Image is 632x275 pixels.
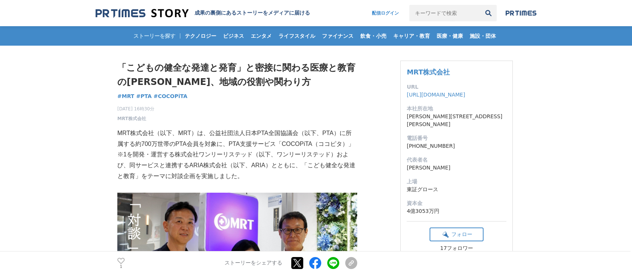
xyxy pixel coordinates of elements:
[407,83,506,91] dt: URL
[390,33,433,39] span: キャリア・教育
[407,186,506,193] dd: 東証グロース
[357,26,389,46] a: 飲食・小売
[117,106,154,112] span: [DATE] 16時30分
[96,8,310,18] a: 成果の裏側にあるストーリーをメディアに届ける 成果の裏側にあるストーリーをメディアに届ける
[182,26,219,46] a: テクノロジー
[506,10,536,16] img: prtimes
[434,26,466,46] a: 医療・健康
[225,260,282,267] p: ストーリーをシェアする
[319,33,356,39] span: ファイナンス
[220,26,247,46] a: ビジネス
[480,5,497,21] button: 検索
[407,178,506,186] dt: 上場
[182,33,219,39] span: テクノロジー
[430,227,484,241] button: フォロー
[117,265,125,269] p: 1
[319,26,356,46] a: ファイナンス
[407,105,506,113] dt: 本社所在地
[467,26,499,46] a: 施設・団体
[407,156,506,164] dt: 代表者名
[117,115,146,122] a: MRT株式会社
[117,128,357,182] p: MRT株式会社（以下、MRT）は、公益社団法人日本PTA全国協議会（以下、PTA）に所属する約700万世帯のPTA会員を対象に、PTA支援サービス「COCOPiTA（ココピタ）」※1を開発・運営...
[407,164,506,172] dd: [PERSON_NAME]
[220,33,247,39] span: ビジネス
[248,26,275,46] a: エンタメ
[407,142,506,150] dd: [PHONE_NUMBER]
[276,26,318,46] a: ライフスタイル
[434,33,466,39] span: 医療・健康
[467,33,499,39] span: 施設・団体
[357,33,389,39] span: 飲食・小売
[117,61,357,89] h1: 「こどもの健全な発達と発育」と密接に関わる医療と教育の[PERSON_NAME]、地域の役割や関わり方
[153,92,187,100] a: #COCOPiTA
[195,10,310,16] h2: 成果の裏側にあるストーリーをメディアに届ける
[276,33,318,39] span: ライフスタイル
[117,92,134,100] a: #MRT
[430,245,484,252] div: 17フォロワー
[390,26,433,46] a: キャリア・教育
[248,33,275,39] span: エンタメ
[407,207,506,215] dd: 4億3053万円
[407,68,450,76] a: MRT株式会社
[409,5,480,21] input: キーワードで検索
[136,92,151,100] a: #PTA
[407,134,506,142] dt: 電話番号
[407,113,506,128] dd: [PERSON_NAME][STREET_ADDRESS][PERSON_NAME]
[96,8,189,18] img: 成果の裏側にあるストーリーをメディアに届ける
[407,199,506,207] dt: 資本金
[407,92,465,98] a: [URL][DOMAIN_NAME]
[364,5,406,21] a: 配信ログイン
